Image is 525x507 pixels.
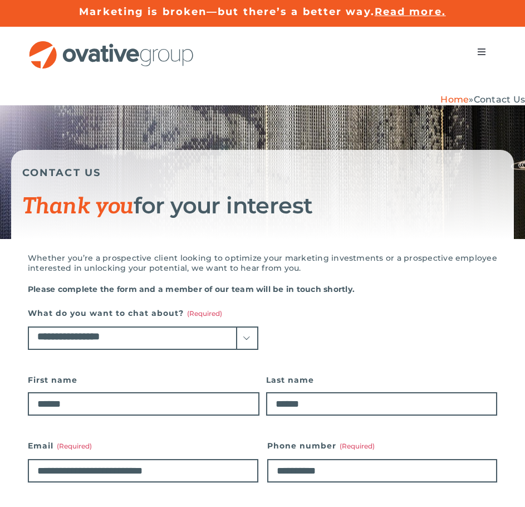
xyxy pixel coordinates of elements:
a: Marketing is broken—but there’s a better way. [79,6,375,18]
a: Read more. [375,6,446,18]
span: Thank you [22,193,134,220]
strong: Please complete the form and a member of our team will be in touch shortly. [28,284,355,294]
a: Home [440,94,469,105]
span: » [440,94,525,105]
a: OG_Full_horizontal_RGB [28,40,195,50]
label: What do you want to chat about? [28,305,258,321]
p: Whether you’re a prospective client looking to optimize your marketing investments or a prospecti... [28,253,497,273]
nav: Menu [466,41,497,63]
span: (Required) [187,309,222,318]
h1: for your interest [22,193,503,220]
span: Contact Us [474,94,525,105]
label: Phone number [267,438,498,454]
label: Email [28,438,258,454]
h5: CONTACT US [22,167,503,179]
span: (Required) [57,442,92,450]
label: First name [28,372,259,388]
span: (Required) [340,442,375,450]
label: Last name [266,372,498,388]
